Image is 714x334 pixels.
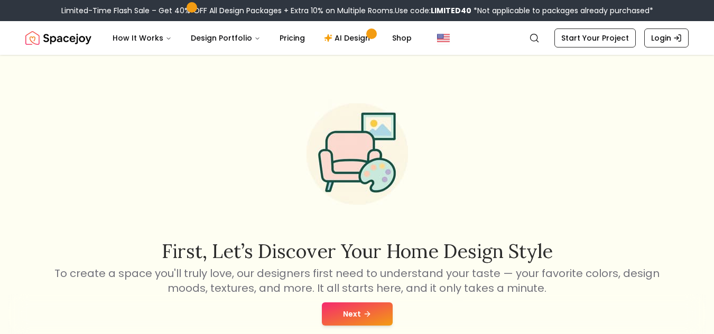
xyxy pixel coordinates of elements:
[61,5,653,16] div: Limited-Time Flash Sale – Get 40% OFF All Design Packages + Extra 10% on Multiple Rooms.
[437,32,450,44] img: United States
[25,27,91,49] a: Spacejoy
[554,28,636,47] a: Start Your Project
[322,302,393,326] button: Next
[25,27,91,49] img: Spacejoy Logo
[384,27,420,49] a: Shop
[53,266,662,295] p: To create a space you'll truly love, our designers first need to understand your taste — your fav...
[431,5,471,16] b: LIMITED40
[53,241,662,262] h2: First, let’s discover your home design style
[316,27,382,49] a: AI Design
[395,5,471,16] span: Use code:
[471,5,653,16] span: *Not applicable to packages already purchased*
[644,28,689,47] a: Login
[104,27,180,49] button: How It Works
[25,21,689,55] nav: Global
[182,27,269,49] button: Design Portfolio
[290,87,425,222] img: Start Style Quiz Illustration
[271,27,313,49] a: Pricing
[104,27,420,49] nav: Main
